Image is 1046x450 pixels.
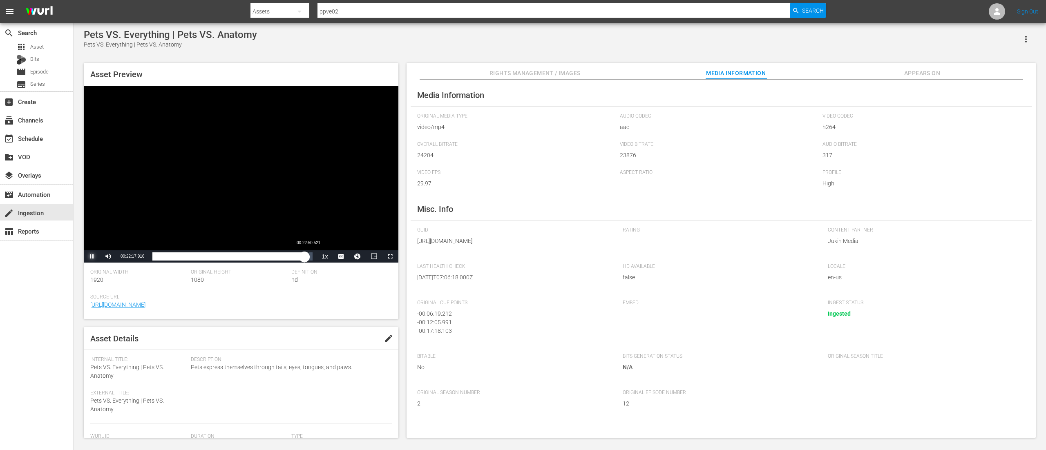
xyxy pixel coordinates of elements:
[16,80,26,89] span: Series
[417,179,616,188] span: 29.97
[828,227,1021,234] span: Content Partner
[417,123,616,131] span: video/mp4
[822,123,1021,131] span: h264
[828,353,1021,360] span: Original Season Title
[828,263,1021,270] span: Locale
[100,250,116,263] button: Mute
[623,390,816,396] span: Original Episode Number
[16,67,26,77] span: Episode
[317,250,333,263] button: Playback Rate
[90,276,103,283] span: 1920
[620,169,818,176] span: Aspect Ratio
[90,269,187,276] span: Original Width
[417,263,610,270] span: Last Health Check
[382,250,398,263] button: Fullscreen
[620,123,818,131] span: aac
[90,294,388,301] span: Source Url
[4,171,14,180] span: Overlays
[291,269,388,276] span: Definition
[30,80,45,88] span: Series
[191,356,388,363] span: Description:
[5,7,15,16] span: menu
[84,29,257,40] div: Pets VS. Everything | Pets VS. Anatomy
[822,113,1021,120] span: Video Codec
[84,40,257,49] div: Pets VS. Everything | Pets VS. Anatomy
[191,276,204,283] span: 1080
[828,237,1021,245] span: Jukin Media
[623,300,816,306] span: Embed
[417,151,616,160] span: 24204
[152,252,313,261] div: Progress Bar
[291,276,298,283] span: hd
[20,2,59,21] img: ans4CAIJ8jUAAAAAAAAAAAAAAAAAAAAAAAAgQb4GAAAAAAAAAAAAAAAAAAAAAAAAJMjXAAAAAAAAAAAAAAAAAAAAAAAAgAT5G...
[489,68,580,78] span: Rights Management / Images
[417,390,610,396] span: Original Season Number
[4,208,14,218] span: Ingestion
[417,327,606,335] div: - 00:17:18.103
[191,363,388,372] span: Pets express themselves through tails, eyes, tongues, and paws.
[417,310,606,318] div: - 00:06:19.212
[417,399,610,408] span: 2
[191,269,287,276] span: Original Height
[623,263,816,270] span: HD Available
[84,86,398,263] div: Video Player
[822,169,1021,176] span: Profile
[90,356,187,363] span: Internal Title:
[4,227,14,236] span: Reports
[349,250,366,263] button: Jump To Time
[790,3,826,18] button: Search
[417,318,606,327] div: - 00:12:05.991
[417,169,616,176] span: Video FPS
[4,116,14,125] span: Channels
[4,152,14,162] span: VOD
[623,273,816,282] span: false
[90,364,164,379] span: Pets VS. Everything | Pets VS. Anatomy
[620,151,818,160] span: 23876
[384,334,393,343] span: edit
[705,68,767,78] span: Media Information
[366,250,382,263] button: Picture-in-Picture
[90,397,164,412] span: Pets VS. Everything | Pets VS. Anatomy
[417,300,610,306] span: Original Cue Points
[892,68,953,78] span: Appears On
[90,433,187,440] span: Wurl Id
[623,399,816,408] span: 12
[16,42,26,52] span: Asset
[828,273,1021,282] span: en-us
[4,190,14,200] span: Automation
[1017,8,1038,15] a: Sign Out
[417,237,610,245] span: [URL][DOMAIN_NAME]
[417,141,616,148] span: Overall Bitrate
[417,227,610,234] span: GUID
[4,97,14,107] span: Create
[417,90,484,100] span: Media Information
[417,353,610,360] span: Bitable
[191,433,287,440] span: Duration
[623,364,633,370] span: N/A
[121,254,144,258] span: 00:22:17.916
[620,113,818,120] span: Audio Codec
[379,329,398,348] button: edit
[4,28,14,38] span: Search
[802,3,824,18] span: Search
[90,301,145,308] a: [URL][DOMAIN_NAME]
[623,353,816,360] span: Bits Generation Status
[623,227,816,234] span: Rating
[30,55,39,63] span: Bits
[417,363,610,372] span: No
[30,68,49,76] span: Episode
[291,433,388,440] span: Type
[822,179,1021,188] span: High
[90,334,139,343] span: Asset Details
[30,43,44,51] span: Asset
[822,141,1021,148] span: Audio Bitrate
[417,204,453,214] span: Misc. Info
[333,250,349,263] button: Captions
[90,390,187,397] span: External Title:
[417,113,616,120] span: Original Media Type
[822,151,1021,160] span: 317
[4,134,14,144] span: Schedule
[417,273,610,282] span: [DATE]T07:06:18.000Z
[828,300,1021,306] span: Ingest Status
[16,55,26,65] div: Bits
